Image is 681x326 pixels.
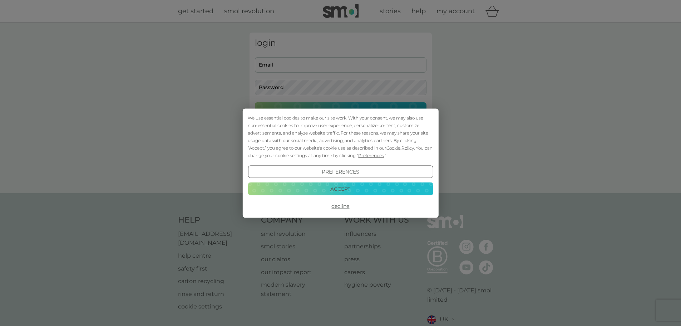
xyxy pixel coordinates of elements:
button: Decline [248,200,433,213]
div: We use essential cookies to make our site work. With your consent, we may also use non-essential ... [248,114,433,159]
button: Accept [248,183,433,195]
button: Preferences [248,165,433,178]
div: Cookie Consent Prompt [242,108,438,218]
span: Cookie Policy [386,145,414,150]
span: Preferences [358,152,384,158]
